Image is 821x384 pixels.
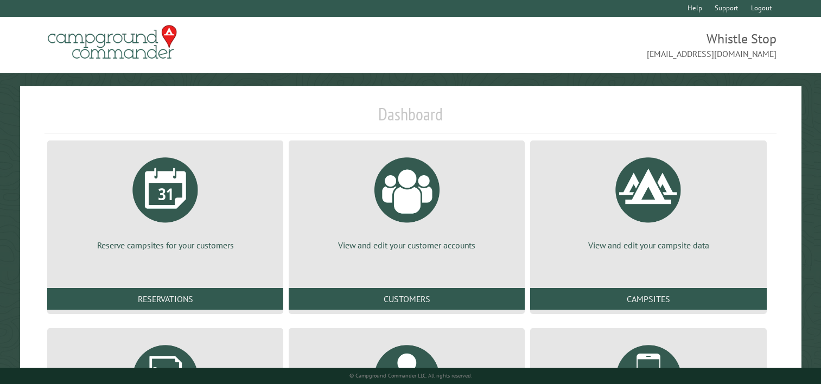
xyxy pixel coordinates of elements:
p: Reserve campsites for your customers [60,239,270,251]
small: © Campground Commander LLC. All rights reserved. [349,372,472,379]
a: Reserve campsites for your customers [60,149,270,251]
p: View and edit your campsite data [543,239,753,251]
a: Reservations [47,288,283,310]
span: Whistle Stop [EMAIL_ADDRESS][DOMAIN_NAME] [411,30,777,60]
img: Campground Commander [44,21,180,63]
a: Campsites [530,288,766,310]
a: View and edit your customer accounts [302,149,512,251]
h1: Dashboard [44,104,777,133]
p: View and edit your customer accounts [302,239,512,251]
a: View and edit your campsite data [543,149,753,251]
a: Customers [289,288,525,310]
